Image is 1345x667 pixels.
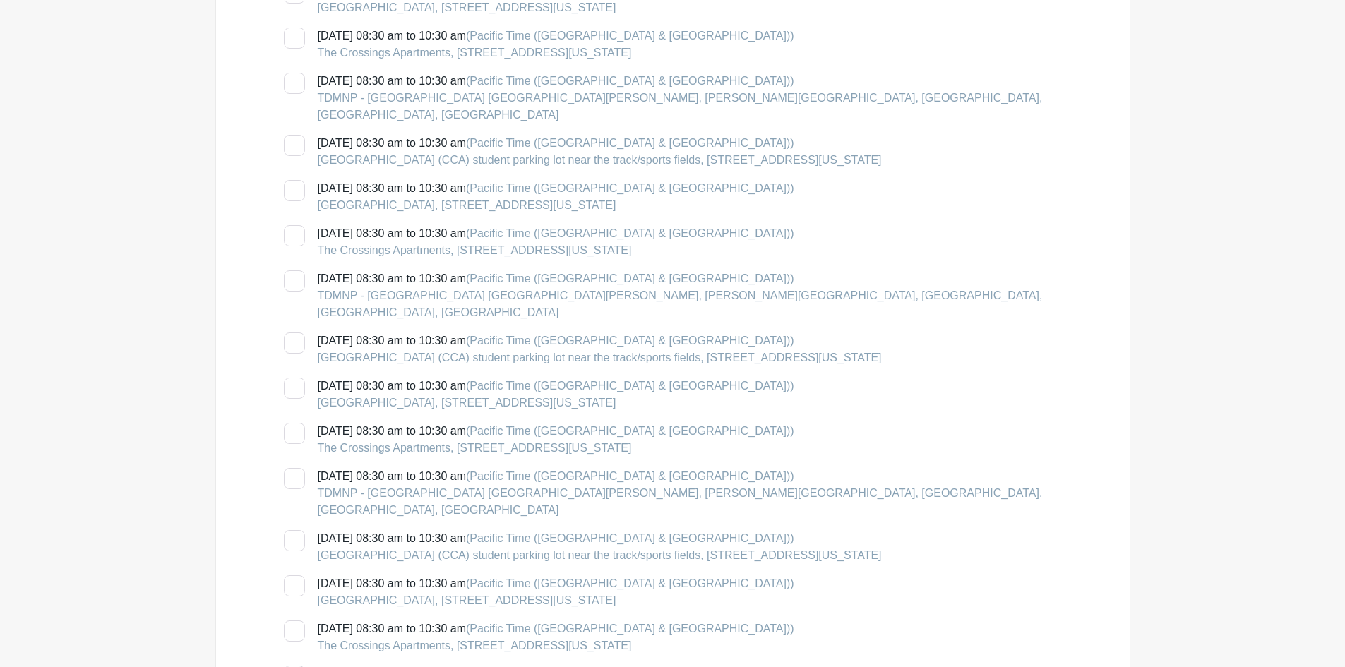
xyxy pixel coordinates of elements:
span: (Pacific Time ([GEOGRAPHIC_DATA] & [GEOGRAPHIC_DATA])) [466,335,794,347]
div: The Crossings Apartments, [STREET_ADDRESS][US_STATE] [318,637,794,654]
div: TDMNP - [GEOGRAPHIC_DATA] [GEOGRAPHIC_DATA][PERSON_NAME], [PERSON_NAME][GEOGRAPHIC_DATA], [GEOGRA... [318,90,1079,124]
span: (Pacific Time ([GEOGRAPHIC_DATA] & [GEOGRAPHIC_DATA])) [466,380,794,392]
div: TDMNP - [GEOGRAPHIC_DATA] [GEOGRAPHIC_DATA][PERSON_NAME], [PERSON_NAME][GEOGRAPHIC_DATA], [GEOGRA... [318,485,1079,519]
div: [DATE] 08:30 am to 10:30 am [318,332,882,366]
span: (Pacific Time ([GEOGRAPHIC_DATA] & [GEOGRAPHIC_DATA])) [466,623,794,635]
div: [DATE] 08:30 am to 10:30 am [318,468,1079,519]
span: (Pacific Time ([GEOGRAPHIC_DATA] & [GEOGRAPHIC_DATA])) [466,532,794,544]
div: [GEOGRAPHIC_DATA], [STREET_ADDRESS][US_STATE] [318,592,794,609]
span: (Pacific Time ([GEOGRAPHIC_DATA] & [GEOGRAPHIC_DATA])) [466,577,794,589]
span: (Pacific Time ([GEOGRAPHIC_DATA] & [GEOGRAPHIC_DATA])) [466,75,794,87]
div: [DATE] 08:30 am to 10:30 am [318,225,794,259]
div: The Crossings Apartments, [STREET_ADDRESS][US_STATE] [318,440,794,457]
div: The Crossings Apartments, [STREET_ADDRESS][US_STATE] [318,242,794,259]
div: [GEOGRAPHIC_DATA] (CCA) student parking lot near the track/sports fields, [STREET_ADDRESS][US_STATE] [318,349,882,366]
div: [DATE] 08:30 am to 10:30 am [318,423,794,457]
div: [GEOGRAPHIC_DATA] (CCA) student parking lot near the track/sports fields, [STREET_ADDRESS][US_STATE] [318,152,882,169]
div: [DATE] 08:30 am to 10:30 am [318,575,794,609]
div: [GEOGRAPHIC_DATA], [STREET_ADDRESS][US_STATE] [318,395,794,411]
div: [DATE] 08:30 am to 10:30 am [318,135,882,169]
span: (Pacific Time ([GEOGRAPHIC_DATA] & [GEOGRAPHIC_DATA])) [466,470,794,482]
div: [GEOGRAPHIC_DATA], [STREET_ADDRESS][US_STATE] [318,197,794,214]
div: [DATE] 08:30 am to 10:30 am [318,180,794,214]
div: [DATE] 08:30 am to 10:30 am [318,28,794,61]
span: (Pacific Time ([GEOGRAPHIC_DATA] & [GEOGRAPHIC_DATA])) [466,227,794,239]
span: (Pacific Time ([GEOGRAPHIC_DATA] & [GEOGRAPHIC_DATA])) [466,30,794,42]
span: (Pacific Time ([GEOGRAPHIC_DATA] & [GEOGRAPHIC_DATA])) [466,137,794,149]
span: (Pacific Time ([GEOGRAPHIC_DATA] & [GEOGRAPHIC_DATA])) [466,272,794,284]
div: [GEOGRAPHIC_DATA] (CCA) student parking lot near the track/sports fields, [STREET_ADDRESS][US_STATE] [318,547,882,564]
div: TDMNP - [GEOGRAPHIC_DATA] [GEOGRAPHIC_DATA][PERSON_NAME], [PERSON_NAME][GEOGRAPHIC_DATA], [GEOGRA... [318,287,1079,321]
span: (Pacific Time ([GEOGRAPHIC_DATA] & [GEOGRAPHIC_DATA])) [466,182,794,194]
div: The Crossings Apartments, [STREET_ADDRESS][US_STATE] [318,44,794,61]
span: (Pacific Time ([GEOGRAPHIC_DATA] & [GEOGRAPHIC_DATA])) [466,425,794,437]
div: [DATE] 08:30 am to 10:30 am [318,530,882,564]
div: [DATE] 08:30 am to 10:30 am [318,378,794,411]
div: [DATE] 08:30 am to 10:30 am [318,620,794,654]
div: [DATE] 08:30 am to 10:30 am [318,73,1079,124]
div: [DATE] 08:30 am to 10:30 am [318,270,1079,321]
